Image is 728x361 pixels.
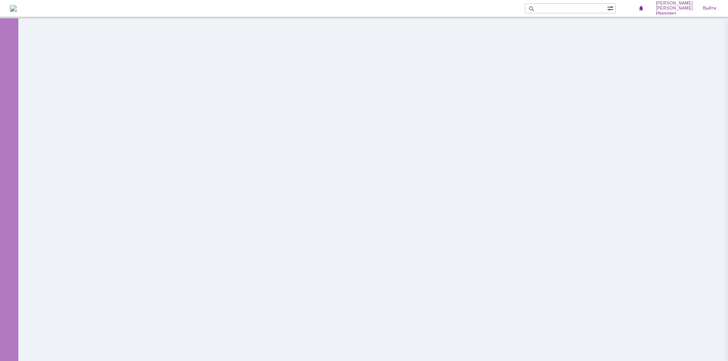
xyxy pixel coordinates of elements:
span: Расширенный поиск [607,4,615,12]
a: Перейти на домашнюю страницу [10,5,17,12]
span: [PERSON_NAME] [656,1,693,6]
span: Иванович [656,11,693,16]
img: logo [10,5,17,12]
span: [PERSON_NAME] [656,6,693,11]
